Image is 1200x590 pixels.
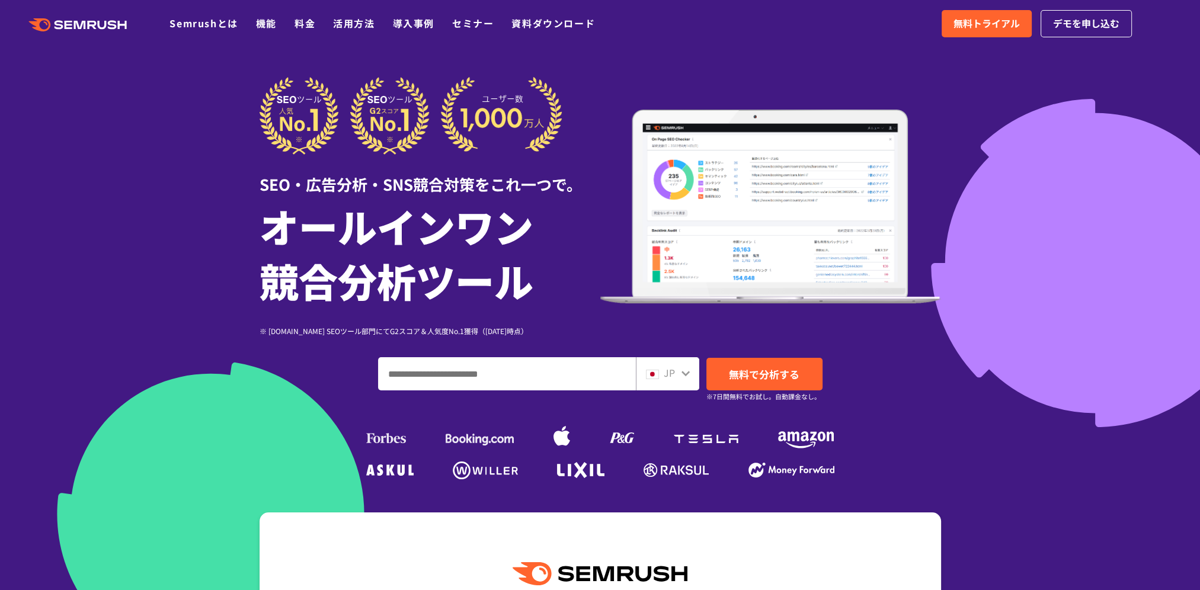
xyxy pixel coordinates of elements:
a: Semrushとは [169,16,238,30]
input: ドメイン、キーワードまたはURLを入力してください [379,358,635,390]
img: Semrush [513,562,687,585]
span: 無料トライアル [953,16,1020,31]
span: 無料で分析する [729,367,799,381]
a: セミナー [452,16,494,30]
a: 無料トライアル [942,10,1032,37]
a: 機能 [256,16,277,30]
a: 無料で分析する [706,358,823,390]
h1: オールインワン 競合分析ツール [260,198,600,307]
a: 導入事例 [393,16,434,30]
div: SEO・広告分析・SNS競合対策をこれ一つで。 [260,155,600,195]
small: ※7日間無料でお試し。自動課金なし。 [706,391,821,402]
a: 活用方法 [333,16,375,30]
span: デモを申し込む [1053,16,1119,31]
a: デモを申し込む [1041,10,1132,37]
span: JP [664,365,675,380]
a: 資料ダウンロード [511,16,595,30]
a: 料金 [295,16,315,30]
div: ※ [DOMAIN_NAME] SEOツール部門にてG2スコア＆人気度No.1獲得（[DATE]時点） [260,325,600,336]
